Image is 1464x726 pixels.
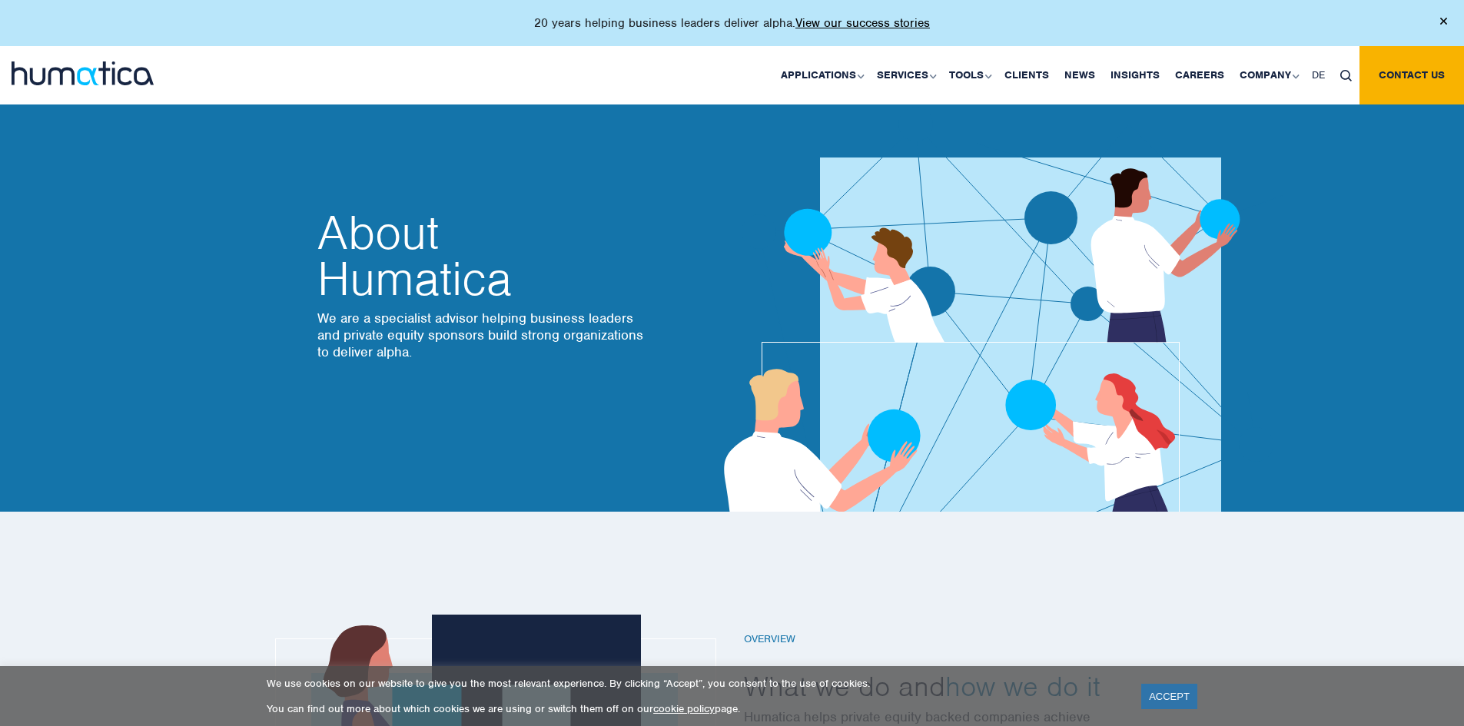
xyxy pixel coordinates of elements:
[267,702,1122,715] p: You can find out more about which cookies we are using or switch them off on our page.
[317,310,648,360] p: We are a specialist advisor helping business leaders and private equity sponsors build strong org...
[997,46,1057,104] a: Clients
[534,15,930,31] p: 20 years helping business leaders deliver alpha.
[1340,70,1352,81] img: search_icon
[1312,68,1325,81] span: DE
[1232,46,1304,104] a: Company
[1103,46,1167,104] a: Insights
[1167,46,1232,104] a: Careers
[744,633,1159,646] h6: Overview
[773,46,869,104] a: Applications
[653,702,715,715] a: cookie policy
[1057,46,1103,104] a: News
[1141,684,1197,709] a: ACCEPT
[317,210,648,302] h2: Humatica
[267,677,1122,690] p: We use cookies on our website to give you the most relevant experience. By clicking “Accept”, you...
[317,210,648,256] span: About
[941,46,997,104] a: Tools
[679,68,1283,512] img: about_banner1
[869,46,941,104] a: Services
[795,15,930,31] a: View our success stories
[1304,46,1333,104] a: DE
[1359,46,1464,104] a: Contact us
[12,61,154,85] img: logo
